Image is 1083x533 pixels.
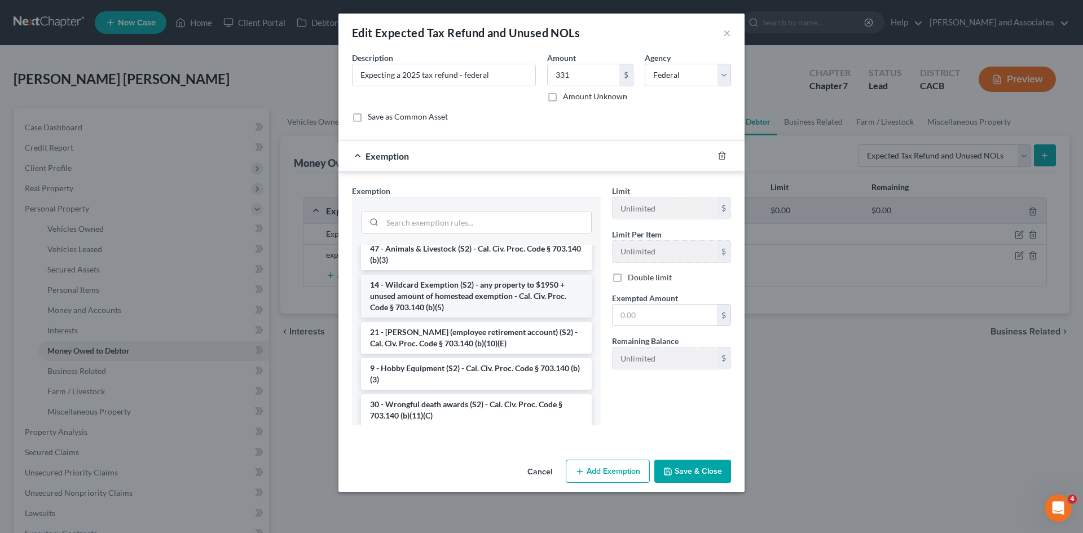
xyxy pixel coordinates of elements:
[613,197,717,219] input: --
[361,358,592,390] li: 9 - Hobby Equipment (S2) - Cal. Civ. Proc. Code § 703.140 (b)(3)
[1045,495,1072,522] iframe: Intercom live chat
[547,52,576,64] label: Amount
[612,293,678,303] span: Exempted Amount
[566,460,650,483] button: Add Exemption
[361,239,592,270] li: 47 - Animals & Livestock (S2) - Cal. Civ. Proc. Code § 703.140 (b)(3)
[717,347,730,369] div: $
[613,305,717,326] input: 0.00
[717,241,730,262] div: $
[368,111,448,122] label: Save as Common Asset
[361,394,592,426] li: 30 - Wrongful death awards (S2) - Cal. Civ. Proc. Code § 703.140 (b)(11)(C)
[613,347,717,369] input: --
[518,461,561,483] button: Cancel
[352,25,580,41] div: Edit Expected Tax Refund and Unused NOLs
[717,197,730,219] div: $
[628,272,672,283] label: Double limit
[723,26,731,39] button: ×
[353,64,535,86] input: Describe...
[352,186,390,196] span: Exemption
[654,460,731,483] button: Save & Close
[382,212,591,233] input: Search exemption rules...
[613,241,717,262] input: --
[619,64,633,86] div: $
[717,305,730,326] div: $
[361,275,592,318] li: 14 - Wildcard Exemption (S2) - any property to $1950 + unused amount of homestead exemption - Cal...
[548,64,619,86] input: 0.00
[563,91,627,102] label: Amount Unknown
[361,322,592,354] li: 21 - [PERSON_NAME] (employee retirement account) (S2) - Cal. Civ. Proc. Code § 703.140 (b)(10)(E)
[645,52,671,64] label: Agency
[612,335,679,347] label: Remaining Balance
[1068,495,1077,504] span: 4
[352,53,393,63] span: Description
[612,228,662,240] label: Limit Per Item
[612,186,630,196] span: Limit
[366,151,409,161] span: Exemption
